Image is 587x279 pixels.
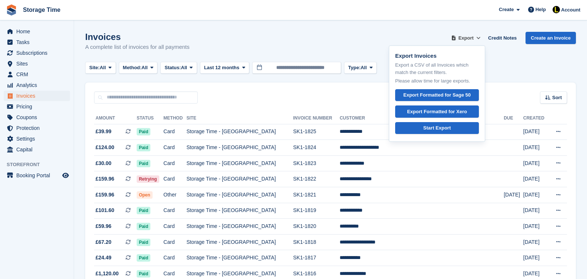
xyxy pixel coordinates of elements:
[163,203,186,219] td: Card
[186,203,293,219] td: Storage Time - [GEOGRAPHIC_DATA]
[293,203,340,219] td: SK1-1819
[96,238,111,246] span: £67.20
[96,222,111,230] span: £59.96
[450,32,482,44] button: Export
[89,64,100,71] span: Site:
[137,175,159,183] span: Retrying
[293,140,340,156] td: SK1-1824
[348,64,361,71] span: Type:
[523,187,548,203] td: [DATE]
[7,161,74,168] span: Storefront
[163,140,186,156] td: Card
[94,112,137,124] th: Amount
[96,206,114,214] span: £101.60
[4,58,70,69] a: menu
[163,171,186,187] td: Card
[361,64,367,71] span: All
[16,101,61,112] span: Pricing
[96,175,114,183] span: £159.96
[293,219,340,235] td: SK1-1820
[4,26,70,37] a: menu
[293,112,340,124] th: Invoice Number
[16,134,61,144] span: Settings
[181,64,187,71] span: All
[16,58,61,69] span: Sites
[119,62,158,74] button: Method: All
[4,134,70,144] a: menu
[16,80,61,90] span: Analytics
[407,108,467,115] div: Export Formatted for Xero
[4,112,70,122] a: menu
[96,270,119,278] span: £1,120.00
[85,32,190,42] h1: Invoices
[186,171,293,187] td: Storage Time - [GEOGRAPHIC_DATA]
[395,77,479,85] p: Please allow time for large exports.
[293,155,340,171] td: SK1-1823
[96,254,111,262] span: £24.49
[6,4,17,16] img: stora-icon-8386f47178a22dfd0bd8f6a31ec36ba5ce8667c1dd55bd0f319d3a0aa187defe.svg
[137,112,163,124] th: Status
[526,32,576,44] a: Create an Invoice
[186,219,293,235] td: Storage Time - [GEOGRAPHIC_DATA]
[485,32,520,44] a: Credit Notes
[344,62,377,74] button: Type: All
[552,94,562,101] span: Sort
[163,250,186,266] td: Card
[523,124,548,140] td: [DATE]
[163,124,186,140] td: Card
[4,69,70,80] a: menu
[458,34,474,42] span: Export
[20,4,63,16] a: Storage Time
[186,187,293,203] td: Storage Time - [GEOGRAPHIC_DATA]
[395,122,479,134] a: Start Export
[4,37,70,47] a: menu
[16,69,61,80] span: CRM
[163,219,186,235] td: Card
[186,155,293,171] td: Storage Time - [GEOGRAPHIC_DATA]
[123,64,142,71] span: Method:
[561,6,580,14] span: Account
[403,91,471,99] div: Export Formatted for Sage 50
[85,43,190,51] p: A complete list of invoices for all payments
[16,144,61,155] span: Capital
[523,171,548,187] td: [DATE]
[293,234,340,250] td: SK1-1818
[16,26,61,37] span: Home
[523,112,548,124] th: Created
[293,187,340,203] td: SK1-1821
[186,250,293,266] td: Storage Time - [GEOGRAPHIC_DATA]
[163,112,186,124] th: Method
[16,170,61,181] span: Booking Portal
[96,128,111,135] span: £39.99
[164,64,181,71] span: Status:
[163,234,186,250] td: Card
[163,155,186,171] td: Card
[293,171,340,187] td: SK1-1822
[96,159,111,167] span: £30.00
[4,123,70,133] a: menu
[100,64,106,71] span: All
[137,128,150,135] span: Paid
[523,219,548,235] td: [DATE]
[4,144,70,155] a: menu
[504,187,523,203] td: [DATE]
[85,62,116,74] button: Site: All
[4,48,70,58] a: menu
[4,101,70,112] a: menu
[16,37,61,47] span: Tasks
[137,160,150,167] span: Paid
[61,171,70,180] a: Preview store
[340,112,504,124] th: Customer
[523,155,548,171] td: [DATE]
[16,123,61,133] span: Protection
[186,140,293,156] td: Storage Time - [GEOGRAPHIC_DATA]
[141,64,148,71] span: All
[523,203,548,219] td: [DATE]
[395,52,479,60] p: Export Invoices
[186,112,293,124] th: Site
[499,6,514,13] span: Create
[200,62,249,74] button: Last 12 months
[160,62,197,74] button: Status: All
[536,6,546,13] span: Help
[96,191,114,199] span: £159.96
